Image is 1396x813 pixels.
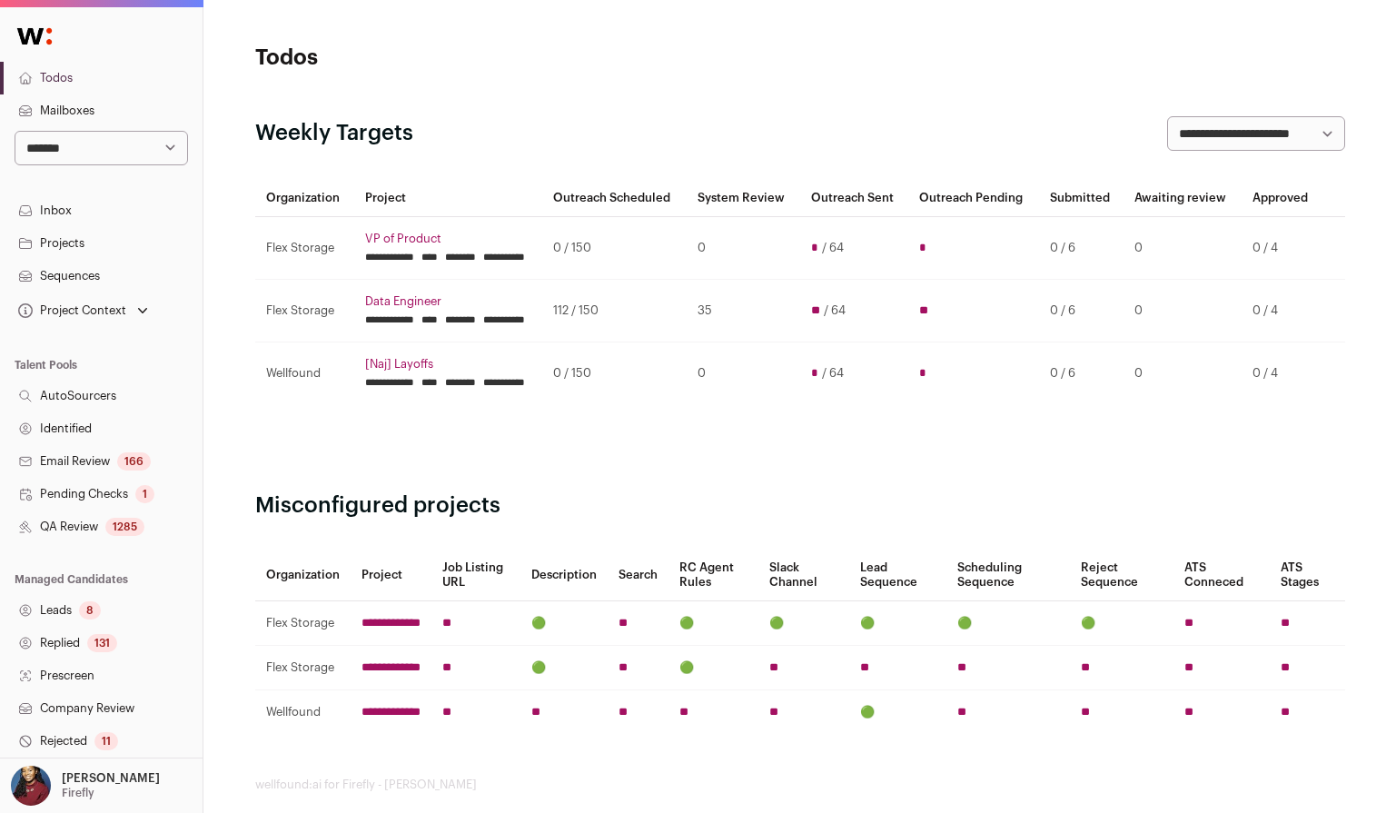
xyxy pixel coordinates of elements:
img: 10010497-medium_jpg [11,766,51,806]
td: 0 [1124,217,1242,280]
td: 0 [1124,280,1242,342]
td: 🟢 [520,646,608,690]
td: Flex Storage [255,601,351,646]
td: 0 [1124,342,1242,405]
button: Open dropdown [7,766,163,806]
th: Lead Sequence [849,550,946,601]
div: 8 [79,601,101,620]
td: 🟢 [946,601,1070,646]
td: Flex Storage [255,280,354,342]
a: [Naj] Layoffs [365,357,532,372]
th: Approved [1242,180,1322,217]
button: Open dropdown [15,298,152,323]
td: 🟢 [668,601,758,646]
td: 🟢 [668,646,758,690]
td: 🟢 [1070,601,1173,646]
span: / 64 [824,303,846,318]
th: Outreach Pending [908,180,1038,217]
th: Awaiting review [1124,180,1242,217]
div: 11 [94,732,118,750]
td: Flex Storage [255,217,354,280]
p: [PERSON_NAME] [62,771,160,786]
th: Slack Channel [758,550,848,601]
td: 🟢 [758,601,848,646]
th: Outreach Sent [800,180,908,217]
td: 0 [687,217,800,280]
th: Project [354,180,543,217]
img: Wellfound [7,18,62,55]
th: Submitted [1039,180,1124,217]
th: Reject Sequence [1070,550,1173,601]
td: 35 [687,280,800,342]
div: 1285 [105,518,144,536]
td: 0 / 6 [1039,342,1124,405]
td: 0 / 150 [542,342,687,405]
td: Flex Storage [255,646,351,690]
th: Job Listing URL [431,550,521,601]
td: 0 / 150 [542,217,687,280]
td: 0 [687,342,800,405]
footer: wellfound:ai for Firefly - [PERSON_NAME] [255,778,1345,792]
th: Description [520,550,608,601]
th: RC Agent Rules [668,550,758,601]
h2: Weekly Targets [255,119,413,148]
td: 0 / 6 [1039,280,1124,342]
td: 0 / 4 [1242,280,1322,342]
th: Scheduling Sequence [946,550,1070,601]
td: 112 / 150 [542,280,687,342]
td: Wellfound [255,342,354,405]
td: 🟢 [849,601,946,646]
span: / 64 [822,366,844,381]
td: 🟢 [520,601,608,646]
th: Organization [255,550,351,601]
th: System Review [687,180,800,217]
p: Firefly [62,786,94,800]
a: Data Engineer [365,294,532,309]
td: 0 / 4 [1242,342,1322,405]
th: Project [351,550,431,601]
div: Project Context [15,303,126,318]
th: Search [608,550,668,601]
th: ATS Stages [1270,550,1345,601]
th: Organization [255,180,354,217]
td: Wellfound [255,690,351,735]
div: 1 [135,485,154,503]
td: 0 / 4 [1242,217,1322,280]
td: 🟢 [849,690,946,735]
a: VP of Product [365,232,532,246]
h2: Misconfigured projects [255,491,1345,521]
th: Outreach Scheduled [542,180,687,217]
th: ATS Conneced [1173,550,1270,601]
h1: Todos [255,44,619,73]
td: 0 / 6 [1039,217,1124,280]
div: 131 [87,634,117,652]
div: 166 [117,452,151,471]
span: / 64 [822,241,844,255]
